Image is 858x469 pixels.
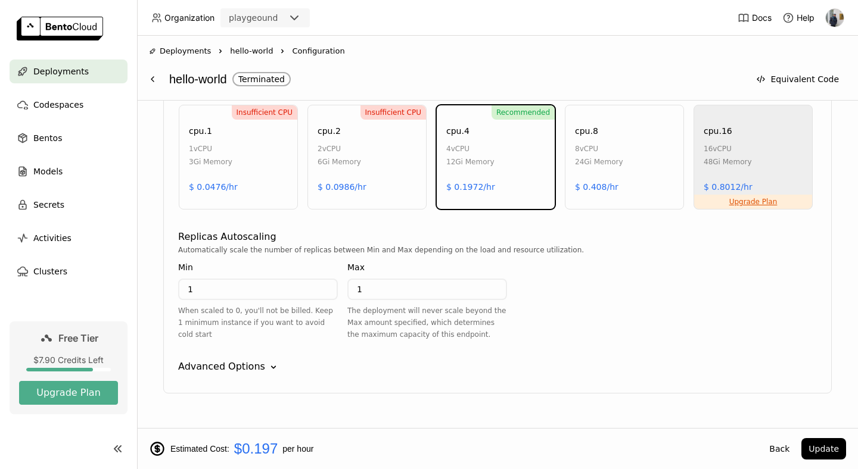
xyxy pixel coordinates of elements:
[347,305,507,340] div: The deployment will never scale beyond the Max amount specified, which determines the maximum cap...
[229,12,278,24] div: playgeound
[238,74,285,84] div: Terminated
[10,226,128,250] a: Activities
[178,359,817,374] div: Advanced Options
[160,45,211,57] span: Deployments
[492,105,555,120] div: Recommended
[189,155,232,168] div: 3Gi Memory
[575,155,623,168] div: 24Gi Memory
[826,9,844,27] img: Linggis Galih
[17,17,103,40] img: logo
[149,440,757,457] div: Estimated Cost: per hour
[565,105,684,210] div: cpu.88vCPU24Gi Memory$ 0.408/hr
[216,46,225,56] svg: Right
[178,305,338,340] div: When scaled to 0, you'll not be billed. Keep 1 minimum instance if you want to avoid cold start
[178,359,265,374] div: Advanced Options
[10,193,128,217] a: Secrets
[278,46,287,56] svg: Right
[189,180,238,193] div: $ 0.0476/hr
[801,438,846,459] button: Update
[179,105,298,210] div: Insufficient CPUcpu.11vCPU3Gi Memory$ 0.0476/hr
[10,60,128,83] a: Deployments
[360,105,426,120] div: Insufficient CPU
[234,440,278,457] span: $0.197
[10,160,128,183] a: Models
[575,142,623,155] div: 8 vCPU
[169,68,743,90] div: hello-world
[230,45,273,57] span: hello-world
[446,155,495,168] div: 12Gi Memory
[33,131,62,145] span: Bentos
[10,93,128,117] a: Codespaces
[797,12,815,23] span: Help
[149,45,846,57] nav: Breadcrumbs navigation
[10,126,128,150] a: Bentos
[10,321,128,414] a: Free Tier$7.90 Credits LeftUpgrade Plan
[33,98,83,112] span: Codespaces
[318,180,366,193] div: $ 0.0986/hr
[178,244,817,256] div: Automatically scale the number of replicas between Min and Max depending on the load and resource...
[782,12,815,24] div: Help
[307,105,427,210] div: Insufficient CPUcpu.22vCPU6Gi Memory$ 0.0986/hr
[436,105,555,210] div: Recommendedcpu.44vCPU12Gi Memory$ 0.1972/hr
[189,142,232,155] div: 1 vCPU
[694,105,813,210] div: Upgrade Plancpu.1616vCPU48Gi Memory$ 0.8012/hr
[762,438,797,459] button: Back
[33,164,63,179] span: Models
[318,142,361,155] div: 2 vCPU
[232,105,297,120] div: Insufficient CPU
[33,264,67,279] span: Clusters
[279,12,280,24] input: Selected playgeound.
[318,124,341,137] div: cpu.2
[19,381,118,405] button: Upgrade Plan
[189,124,212,137] div: cpu.1
[164,12,214,23] span: Organization
[292,45,344,57] span: Configuration
[749,68,846,90] button: Equivalent Code
[58,332,98,344] span: Free Tier
[347,261,365,274] div: Max
[752,12,772,23] span: Docs
[704,142,752,155] div: 16 vCPU
[10,259,128,283] a: Clusters
[178,261,193,274] div: Min
[575,180,618,193] div: $ 0.408/hr
[575,124,598,137] div: cpu.8
[178,230,276,244] div: Replicas Autoscaling
[149,45,211,57] div: Deployments
[446,124,470,137] div: cpu.4
[318,155,361,168] div: 6Gi Memory
[446,142,495,155] div: 4 vCPU
[704,180,753,193] div: $ 0.8012/hr
[19,355,118,365] div: $7.90 Credits Left
[729,197,778,207] a: Upgrade Plan
[33,198,64,212] span: Secrets
[268,361,279,373] svg: Down
[704,124,732,137] div: cpu.16
[33,231,71,245] span: Activities
[738,12,772,24] a: Docs
[446,180,495,193] div: $ 0.1972/hr
[33,64,89,79] span: Deployments
[704,155,752,168] div: 48Gi Memory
